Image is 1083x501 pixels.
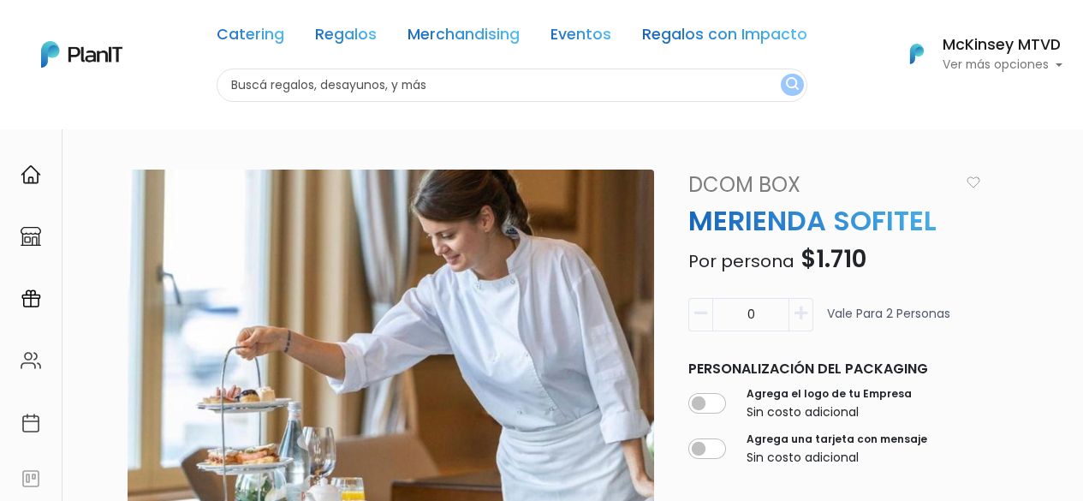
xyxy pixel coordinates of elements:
[688,359,980,379] p: Personalización del packaging
[642,27,807,48] a: Regalos con Impacto
[217,69,807,102] input: Buscá regalos, desayunos, y más
[747,386,912,402] label: Agrega el logo de tu Empresa
[943,38,1062,53] h6: McKinsey MTVD
[678,200,991,242] p: MERIENDA SOFITEL
[21,413,41,433] img: calendar-87d922413cdce8b2cf7b7f5f62616a5cf9e4887200fb71536465627b3292af00.svg
[678,170,965,200] a: Dcom Box
[943,59,1062,71] p: Ver más opciones
[827,305,950,338] p: Vale para 2 personas
[21,164,41,185] img: home-e721727adea9d79c4d83392d1f703f7f8bce08238fde08b1acbfd93340b81755.svg
[550,27,611,48] a: Eventos
[21,226,41,247] img: marketplace-4ceaa7011d94191e9ded77b95e3339b90024bf715f7c57f8cf31f2d8c509eaba.svg
[21,289,41,309] img: campaigns-02234683943229c281be62815700db0a1741e53638e28bf9629b52c665b00959.svg
[888,32,1062,76] button: PlanIt Logo McKinsey MTVD Ver más opciones
[217,27,284,48] a: Catering
[898,35,936,73] img: PlanIt Logo
[747,432,927,447] label: Agrega una tarjeta con mensaje
[967,176,980,188] img: heart_icon
[747,403,912,421] p: Sin costo adicional
[786,77,799,93] img: search_button-432b6d5273f82d61273b3651a40e1bd1b912527efae98b1b7a1b2c0702e16a8d.svg
[41,41,122,68] img: PlanIt Logo
[800,242,866,276] span: $1.710
[408,27,520,48] a: Merchandising
[688,249,794,273] span: Por persona
[315,27,377,48] a: Regalos
[21,350,41,371] img: people-662611757002400ad9ed0e3c099ab2801c6687ba6c219adb57efc949bc21e19d.svg
[21,468,41,489] img: feedback-78b5a0c8f98aac82b08bfc38622c3050aee476f2c9584af64705fc4e61158814.svg
[747,449,927,467] p: Sin costo adicional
